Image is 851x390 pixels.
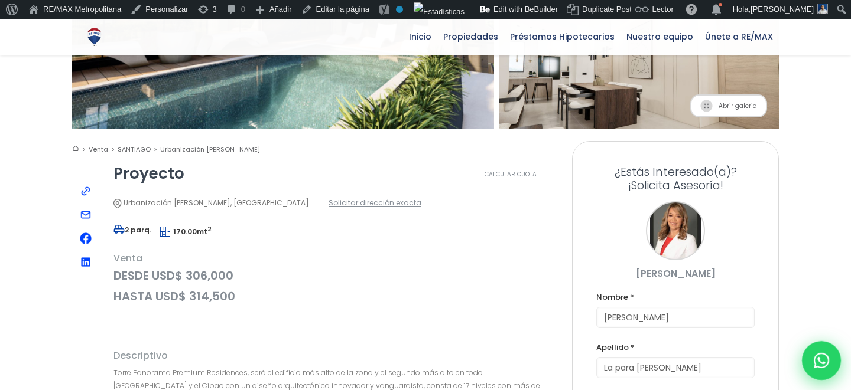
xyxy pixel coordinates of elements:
[403,28,437,45] span: Inicio
[699,19,779,54] a: Únete a RE/MAX
[113,166,184,181] h1: Proyecto
[437,28,504,45] span: Propiedades
[504,19,621,54] a: Préstamos Hipotecarios
[89,145,115,154] a: Venta
[80,232,92,244] img: Compartir en Facebook
[113,289,554,304] span: HASTA USD$ 314,500
[113,351,554,360] h2: Descriptivo
[751,5,814,14] span: [PERSON_NAME]
[329,195,421,210] span: Solicitar dirección exacta
[690,94,767,117] span: Abrir galeria
[437,19,504,54] a: Propiedades
[81,257,90,267] img: Compartir en Linkedin
[596,266,755,281] p: [PERSON_NAME]
[403,19,437,54] a: Inicio
[621,19,699,54] a: Nuestro equipo
[699,28,779,45] span: Únete a RE/MAX
[414,2,465,21] img: Visitas de 48 horas. Haz clic para ver más estadísticas del sitio.
[84,19,105,54] a: RE/MAX Metropolitana
[113,225,151,235] span: 2 parq.
[80,209,92,221] img: Compartir por correo
[113,199,122,208] img: Icono de dirección
[118,145,157,154] a: SANTIAGO
[113,251,554,266] span: Venta
[621,28,699,45] span: Nuestro equipo
[596,165,755,192] h3: ¡Solicita Asesoría!
[160,145,260,154] a: Urbanización [PERSON_NAME]
[173,227,197,237] span: 170.00
[396,6,403,13] div: No indexar
[700,100,713,112] img: Abrir galeria
[596,290,755,304] label: Nombre *
[84,27,105,47] img: Logo de REMAX
[80,185,92,197] img: Copiar Enlace
[160,227,212,237] span: mt
[113,268,554,283] span: DESDE USD$ 306,000
[72,145,79,152] img: Inicio
[77,182,95,200] span: Copiar enlace
[207,225,212,234] sup: 2
[504,28,621,45] span: Préstamos Hipotecarios
[646,201,705,260] div: Franklin Marte
[596,340,755,355] label: Apellido *
[596,165,755,179] span: ¿Estás Interesado(a)?
[467,166,554,183] a: Calcular Cuota
[113,195,309,210] span: Urbanización [PERSON_NAME], [GEOGRAPHIC_DATA]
